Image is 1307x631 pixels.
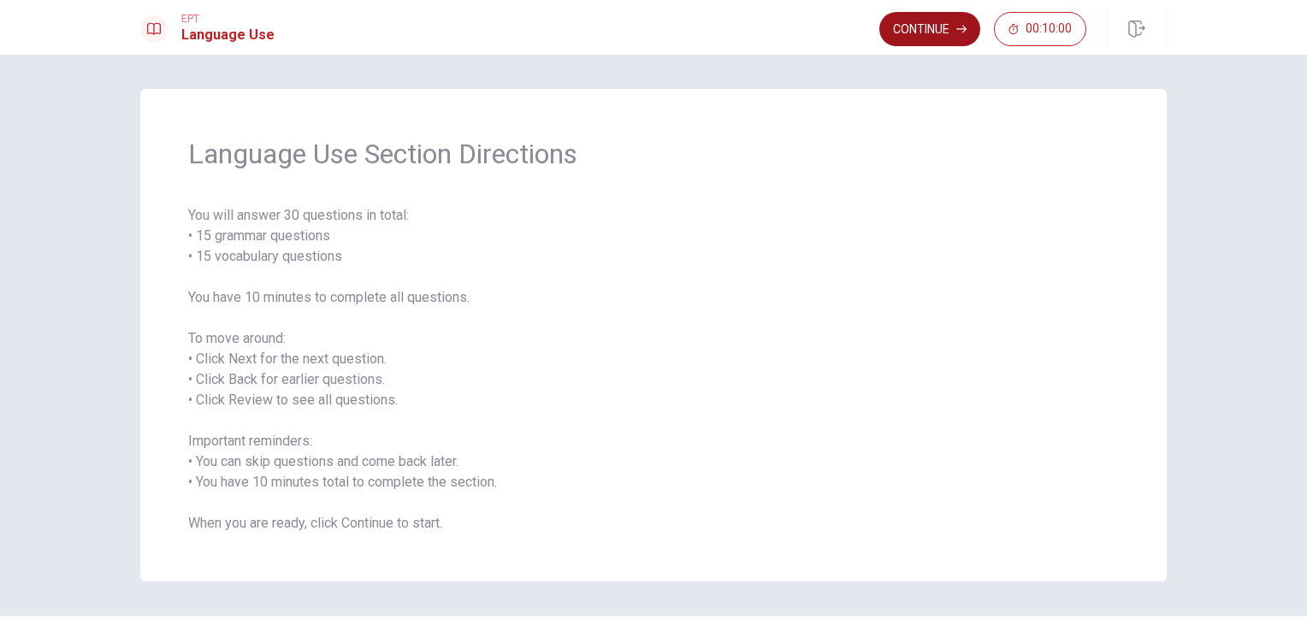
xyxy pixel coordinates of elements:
[188,205,1119,534] span: You will answer 30 questions in total: • 15 grammar questions • 15 vocabulary questions You have ...
[1026,22,1072,36] span: 00:10:00
[181,25,275,45] h1: Language Use
[879,12,980,46] button: Continue
[188,137,1119,171] span: Language Use Section Directions
[181,13,275,25] span: EPT
[994,12,1086,46] button: 00:10:00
